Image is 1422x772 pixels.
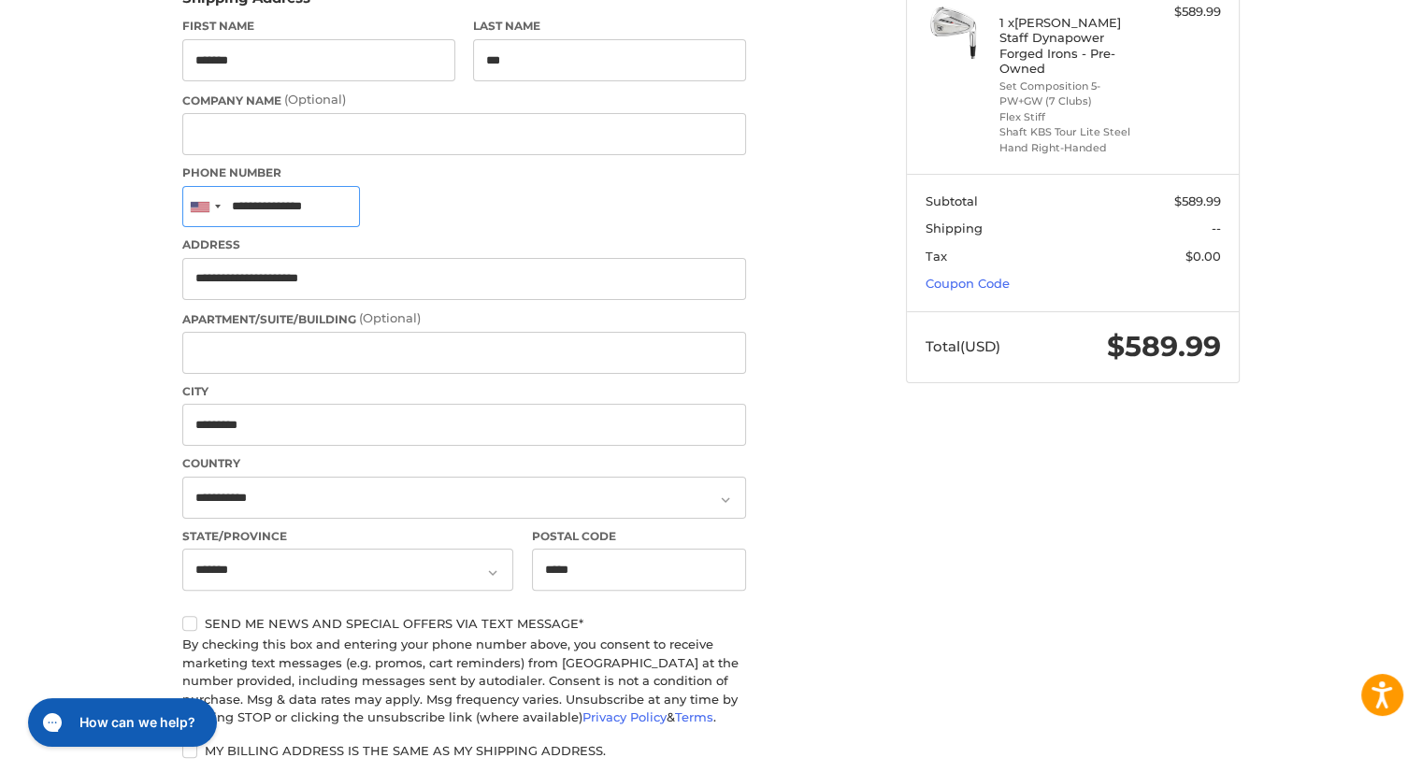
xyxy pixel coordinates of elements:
label: Company Name [182,91,746,109]
span: Subtotal [926,193,978,208]
span: $589.99 [1174,193,1221,208]
label: Country [182,455,746,472]
a: Coupon Code [926,276,1010,291]
li: Hand Right-Handed [999,140,1142,156]
label: Phone Number [182,164,746,181]
label: Address [182,236,746,253]
small: (Optional) [284,92,346,107]
li: Set Composition 5-PW+GW (7 Clubs) [999,79,1142,109]
span: -- [1212,221,1221,236]
label: State/Province [182,528,513,545]
div: United States: +1 [183,187,226,227]
span: Total (USD) [926,337,1000,355]
div: $589.99 [1147,3,1221,21]
label: My billing address is the same as my shipping address. [182,743,746,758]
span: Shipping [926,221,983,236]
label: Send me news and special offers via text message* [182,616,746,631]
label: Last Name [473,18,746,35]
li: Shaft KBS Tour Lite Steel [999,124,1142,140]
li: Flex Stiff [999,109,1142,125]
a: Privacy Policy [582,709,667,724]
a: Terms [675,709,713,724]
h4: 1 x [PERSON_NAME] Staff Dynapower Forged Irons - Pre-Owned [999,15,1142,76]
label: First Name [182,18,455,35]
span: $0.00 [1185,249,1221,264]
label: Postal Code [532,528,747,545]
span: $589.99 [1107,329,1221,364]
label: City [182,383,746,400]
div: By checking this box and entering your phone number above, you consent to receive marketing text ... [182,636,746,727]
iframe: Gorgias live chat messenger [19,692,222,753]
small: (Optional) [359,310,421,325]
label: Apartment/Suite/Building [182,309,746,328]
span: Tax [926,249,947,264]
